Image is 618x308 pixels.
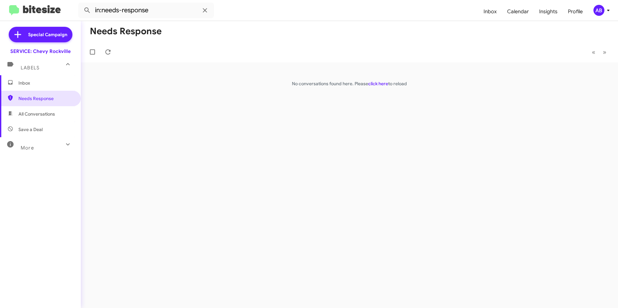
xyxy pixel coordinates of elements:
span: More [21,145,34,151]
a: click here [368,81,388,87]
h1: Needs Response [90,26,162,36]
a: Insights [534,2,563,21]
input: Search [78,3,214,18]
span: « [592,48,595,56]
div: SERVICE: Chevy Rockville [10,48,71,55]
nav: Page navigation example [588,46,610,59]
span: All Conversations [18,111,55,117]
button: AB [588,5,611,16]
span: Special Campaign [28,31,67,38]
span: Inbox [18,80,73,86]
span: Labels [21,65,39,71]
span: Save a Deal [18,126,43,133]
a: Profile [563,2,588,21]
p: No conversations found here. Please to reload [81,80,618,87]
div: AB [593,5,604,16]
button: Previous [588,46,599,59]
button: Next [599,46,610,59]
a: Calendar [502,2,534,21]
a: Special Campaign [9,27,72,42]
span: » [603,48,606,56]
span: Needs Response [18,95,73,102]
a: Inbox [478,2,502,21]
